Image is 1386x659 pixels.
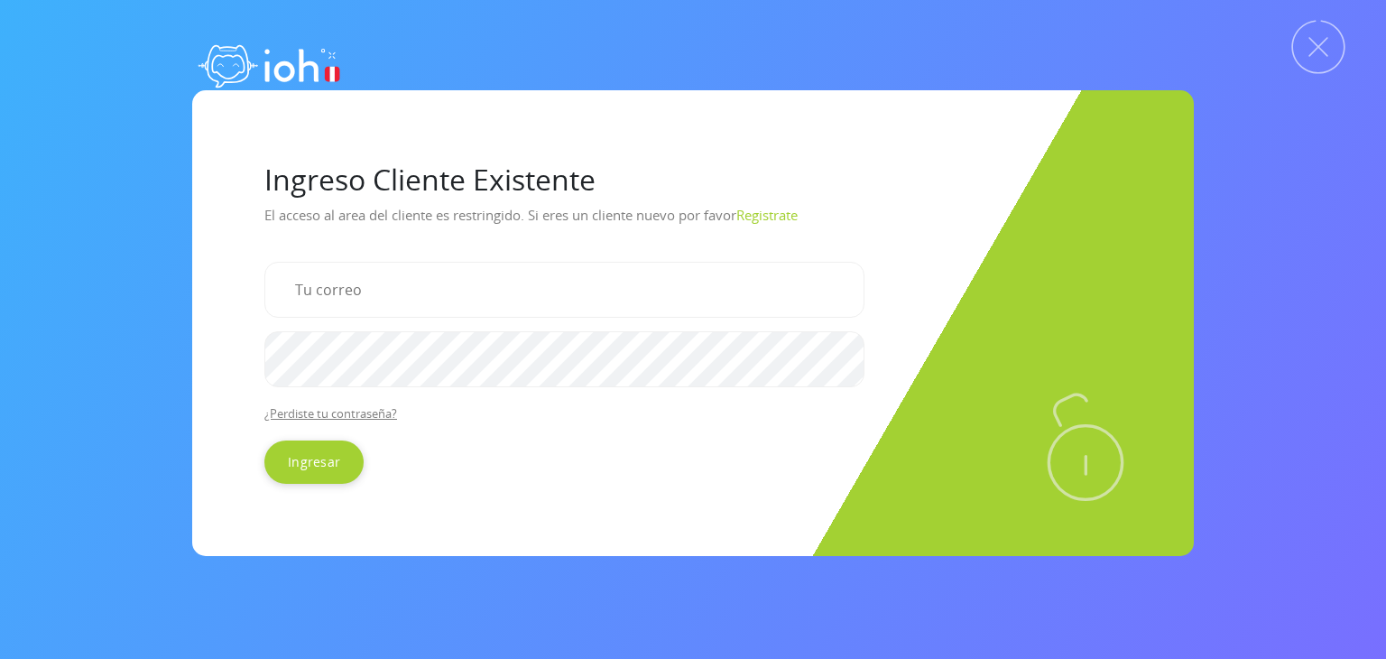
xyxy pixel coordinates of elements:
img: Cerrar [1291,20,1345,74]
a: ¿Perdiste tu contraseña? [264,405,397,422]
input: Ingresar [264,441,364,484]
a: Registrate [736,206,798,224]
p: El acceso al area del cliente es restringido. Si eres un cliente nuevo por favor [264,200,1122,247]
h1: Ingreso Cliente Existente [264,162,1122,197]
input: Tu correo [264,262,864,318]
img: logo [192,27,346,99]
